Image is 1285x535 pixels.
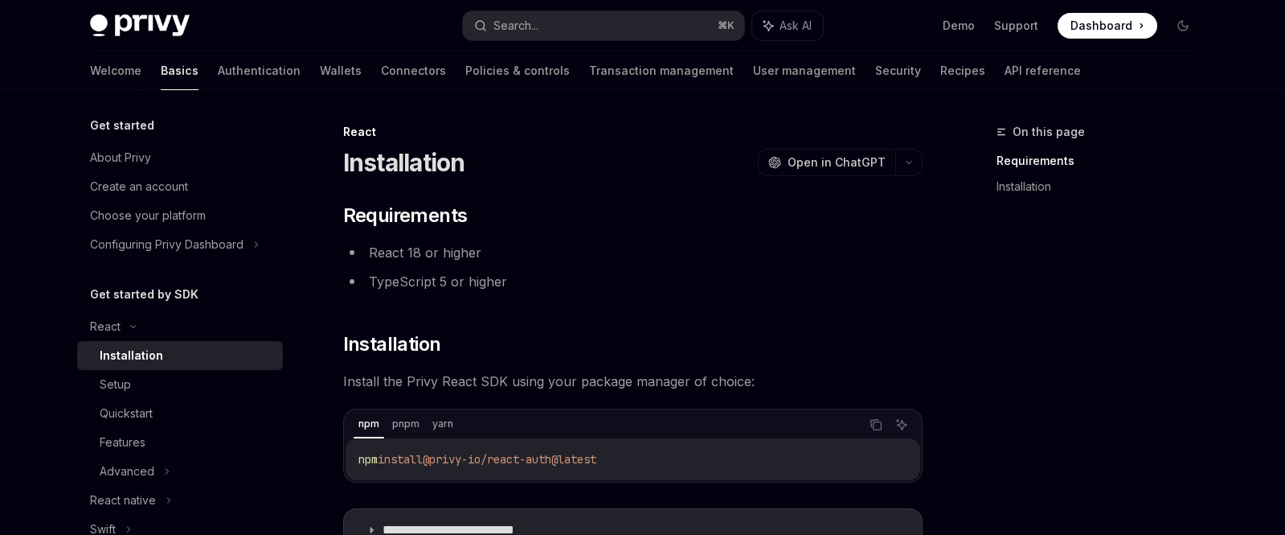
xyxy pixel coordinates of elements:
[343,203,468,228] span: Requirements
[1013,122,1085,142] span: On this page
[428,414,458,434] div: yarn
[493,16,538,35] div: Search...
[343,124,923,140] div: React
[423,452,596,467] span: @privy-io/react-auth@latest
[381,51,446,90] a: Connectors
[100,346,163,365] div: Installation
[891,414,912,435] button: Ask AI
[1070,18,1132,34] span: Dashboard
[996,148,1209,174] a: Requirements
[1005,51,1081,90] a: API reference
[378,452,423,467] span: install
[218,51,301,90] a: Authentication
[387,414,424,434] div: pnpm
[780,18,812,34] span: Ask AI
[866,414,886,435] button: Copy the contents from the code block
[77,201,283,230] a: Choose your platform
[718,19,735,32] span: ⌘ K
[343,148,465,177] h1: Installation
[100,462,154,481] div: Advanced
[90,491,156,510] div: React native
[90,177,188,196] div: Create an account
[90,285,198,304] h5: Get started by SDK
[1058,13,1157,39] a: Dashboard
[752,11,823,40] button: Ask AI
[940,51,985,90] a: Recipes
[77,370,283,399] a: Setup
[161,51,198,90] a: Basics
[343,331,441,357] span: Installation
[788,154,886,171] span: Open in ChatGPT
[358,452,378,467] span: npm
[90,235,243,254] div: Configuring Privy Dashboard
[463,11,744,40] button: Search...⌘K
[343,370,923,393] span: Install the Privy React SDK using your package manager of choice:
[100,404,153,423] div: Quickstart
[758,149,895,176] button: Open in ChatGPT
[343,241,923,264] li: React 18 or higher
[77,399,283,428] a: Quickstart
[320,51,362,90] a: Wallets
[343,270,923,293] li: TypeScript 5 or higher
[90,206,206,225] div: Choose your platform
[77,143,283,172] a: About Privy
[753,51,856,90] a: User management
[1170,13,1196,39] button: Toggle dark mode
[90,317,121,336] div: React
[354,414,384,434] div: npm
[77,341,283,370] a: Installation
[943,18,975,34] a: Demo
[90,14,190,37] img: dark logo
[994,18,1038,34] a: Support
[100,433,145,452] div: Features
[100,375,131,394] div: Setup
[90,116,154,135] h5: Get started
[875,51,921,90] a: Security
[589,51,734,90] a: Transaction management
[77,172,283,201] a: Create an account
[90,51,141,90] a: Welcome
[465,51,570,90] a: Policies & controls
[996,174,1209,200] a: Installation
[90,148,151,167] div: About Privy
[77,428,283,457] a: Features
